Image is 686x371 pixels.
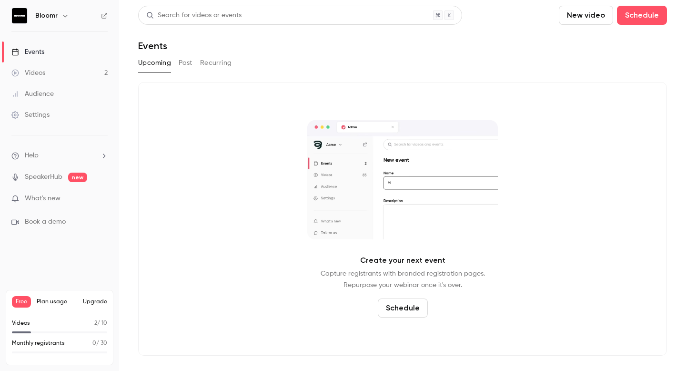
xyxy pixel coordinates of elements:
[360,255,445,266] p: Create your next event
[11,68,45,78] div: Videos
[11,89,54,99] div: Audience
[11,151,108,161] li: help-dropdown-opener
[12,296,31,308] span: Free
[617,6,667,25] button: Schedule
[11,110,50,120] div: Settings
[146,10,242,21] div: Search for videos or events
[138,40,167,52] h1: Events
[12,339,65,348] p: Monthly registrants
[37,298,77,306] span: Plan usage
[12,8,27,23] img: Bloomr
[12,319,30,328] p: Videos
[25,217,66,227] span: Book a demo
[35,11,58,21] h6: Bloomr
[68,173,87,182] span: new
[25,172,62,182] a: SpeakerHub
[559,6,613,25] button: New video
[179,55,192,71] button: Past
[378,299,428,318] button: Schedule
[321,268,485,291] p: Capture registrants with branded registration pages. Repurpose your webinar once it's over.
[25,151,39,161] span: Help
[138,55,171,71] button: Upcoming
[83,298,107,306] button: Upgrade
[25,194,61,204] span: What's new
[200,55,232,71] button: Recurring
[11,47,44,57] div: Events
[94,320,97,326] span: 2
[92,340,96,346] span: 0
[92,339,107,348] p: / 30
[94,319,107,328] p: / 10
